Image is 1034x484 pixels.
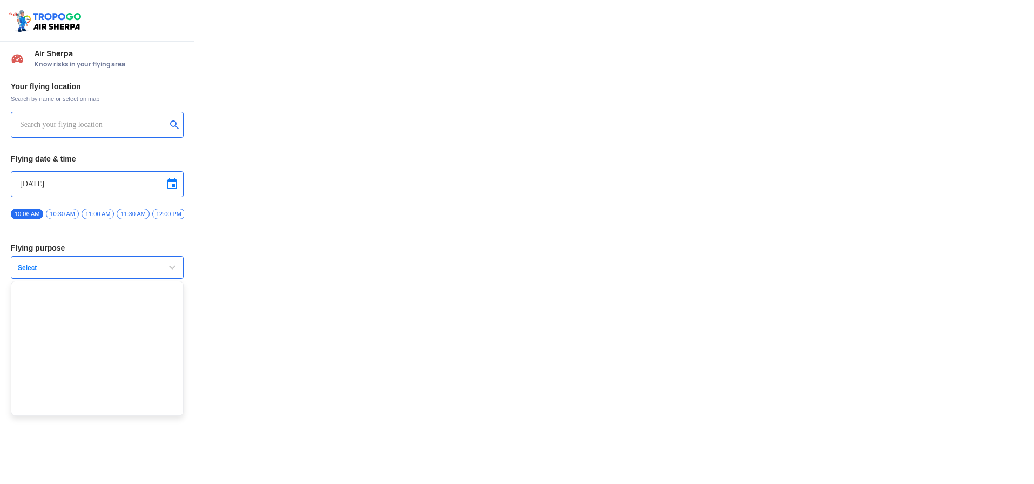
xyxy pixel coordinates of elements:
[8,8,85,33] img: ic_tgdronemaps.svg
[46,209,78,219] span: 10:30 AM
[11,244,184,252] h3: Flying purpose
[11,52,24,65] img: Risk Scores
[11,256,184,279] button: Select
[20,178,174,191] input: Select Date
[11,155,184,163] h3: Flying date & time
[11,281,184,416] ul: Select
[35,49,184,58] span: Air Sherpa
[13,264,148,272] span: Select
[11,95,184,103] span: Search by name or select on map
[11,83,184,90] h3: Your flying location
[82,209,114,219] span: 11:00 AM
[20,118,166,131] input: Search your flying location
[35,60,184,69] span: Know risks in your flying area
[11,209,43,219] span: 10:06 AM
[152,209,185,219] span: 12:00 PM
[117,209,149,219] span: 11:30 AM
